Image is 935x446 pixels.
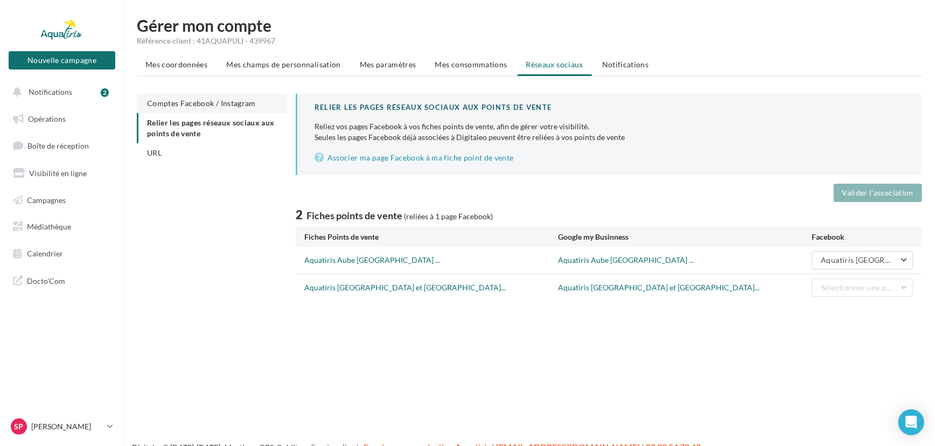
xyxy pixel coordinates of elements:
[296,206,303,223] span: 2
[821,283,898,292] span: Sélectionner une page
[306,210,402,221] span: Fiches points de vente
[315,121,905,132] div: Reliez vos pages Facebook à vos fiches points de vente, afin de gérer votre visibilité.
[812,251,913,269] button: Aquatiris [GEOGRAPHIC_DATA] [GEOGRAPHIC_DATA]
[898,409,924,435] div: Open Intercom Messenger
[145,60,207,69] span: Mes coordonnées
[15,421,24,432] span: Sp
[9,416,115,437] a: Sp [PERSON_NAME]
[28,114,66,123] span: Opérations
[304,283,506,292] a: Aquatiris [GEOGRAPHIC_DATA] et [GEOGRAPHIC_DATA]...
[435,60,507,69] span: Mes consommations
[315,151,905,164] a: Associer ma page Facebook à ma fiche point de vente
[6,215,117,238] a: Médiathèque
[404,212,493,221] span: (reliées à 1 page Facebook)
[6,269,117,292] a: Docto'Com
[558,255,694,264] a: Aquatiris Aube [GEOGRAPHIC_DATA] ...
[9,51,115,69] button: Nouvelle campagne
[6,189,117,212] a: Campagnes
[360,60,416,69] span: Mes paramètres
[315,102,905,113] div: Relier les pages réseaux sociaux aux points de vente
[6,162,117,185] a: Visibilité en ligne
[226,60,341,69] span: Mes champs de personnalisation
[834,184,922,202] button: Valider l'association
[27,274,65,288] span: Docto'Com
[27,249,63,258] span: Calendrier
[6,242,117,265] a: Calendrier
[27,195,66,204] span: Campagnes
[29,87,72,96] span: Notifications
[558,232,812,242] div: Google my Businness
[812,278,913,297] button: Sélectionner une page
[558,283,759,292] a: Aquatiris [GEOGRAPHIC_DATA] et [GEOGRAPHIC_DATA]...
[304,255,440,264] a: Aquatiris Aube [GEOGRAPHIC_DATA] ...
[137,17,922,33] h1: Gérer mon compte
[137,36,922,46] div: Référence client : 41AQUAPULI - 439967
[27,141,89,150] span: Boîte de réception
[812,232,913,242] div: Facebook
[6,81,113,103] button: Notifications 2
[315,121,905,143] p: Seules les pages Facebook déjà associées à Digitaleo peuvent être reliées à vos points de vente
[147,99,256,108] span: Comptes Facebook / Instagram
[6,134,117,157] a: Boîte de réception
[31,421,103,432] p: [PERSON_NAME]
[6,108,117,130] a: Opérations
[147,148,162,157] span: URL
[602,60,649,69] span: Notifications
[27,222,71,231] span: Médiathèque
[101,88,109,97] div: 2
[304,232,558,242] div: Fiches Points de vente
[29,169,87,178] span: Visibilité en ligne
